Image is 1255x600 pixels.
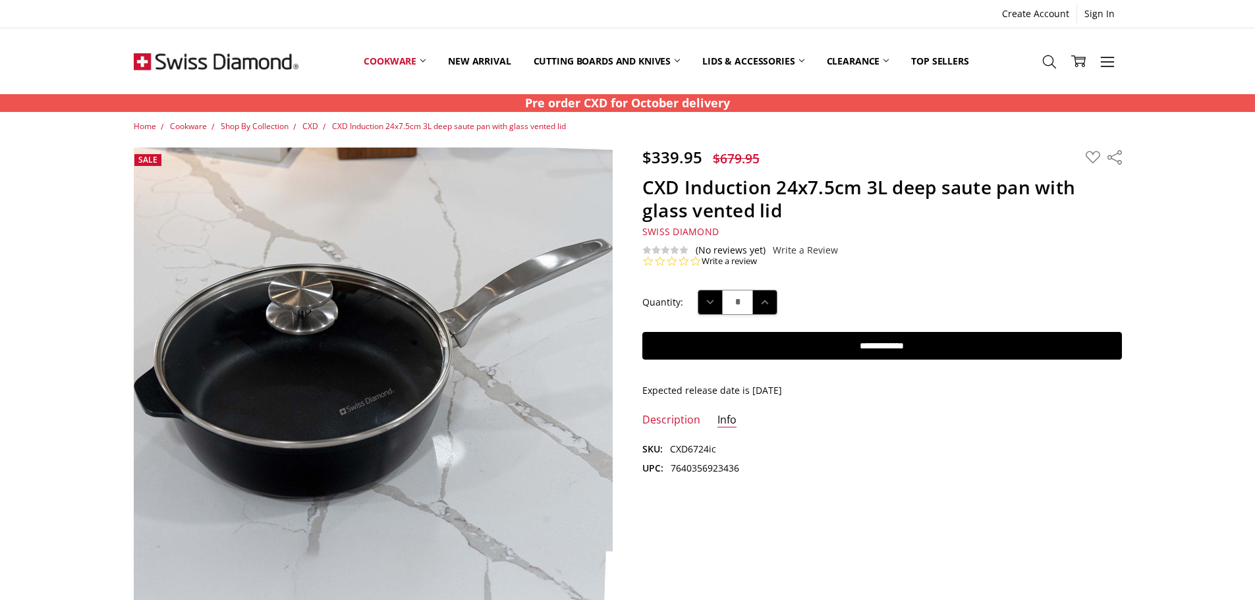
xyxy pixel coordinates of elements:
a: Description [642,413,700,428]
a: Cookware [352,32,437,90]
span: $339.95 [642,146,702,168]
a: Clearance [816,32,901,90]
a: Sign In [1077,5,1122,23]
a: Lids & Accessories [691,32,815,90]
label: Quantity: [642,295,683,310]
a: Write a Review [773,245,838,256]
span: Sale [138,154,157,165]
a: Top Sellers [900,32,980,90]
a: Create Account [995,5,1076,23]
dt: SKU: [642,442,663,456]
dd: CXD6724ic [670,442,716,456]
span: $679.95 [713,150,760,167]
span: Swiss Diamond [642,225,719,238]
a: CXD Induction 24x7.5cm 3L deep saute pan with glass vented lid [332,121,566,132]
a: Home [134,121,156,132]
a: Cutting boards and knives [522,32,692,90]
p: Expected release date is [DATE] [642,383,1122,398]
img: Free Shipping On Every Order [134,28,298,94]
dd: 7640356923436 [671,461,739,476]
span: (No reviews yet) [696,245,766,256]
a: New arrival [437,32,522,90]
strong: Pre order CXD for October delivery [525,95,730,111]
h1: CXD Induction 24x7.5cm 3L deep saute pan with glass vented lid [642,176,1122,222]
a: Write a review [702,256,757,267]
a: Shop By Collection [221,121,289,132]
a: Cookware [170,121,207,132]
a: Info [717,413,737,428]
dt: UPC: [642,461,663,476]
a: CXD [302,121,318,132]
